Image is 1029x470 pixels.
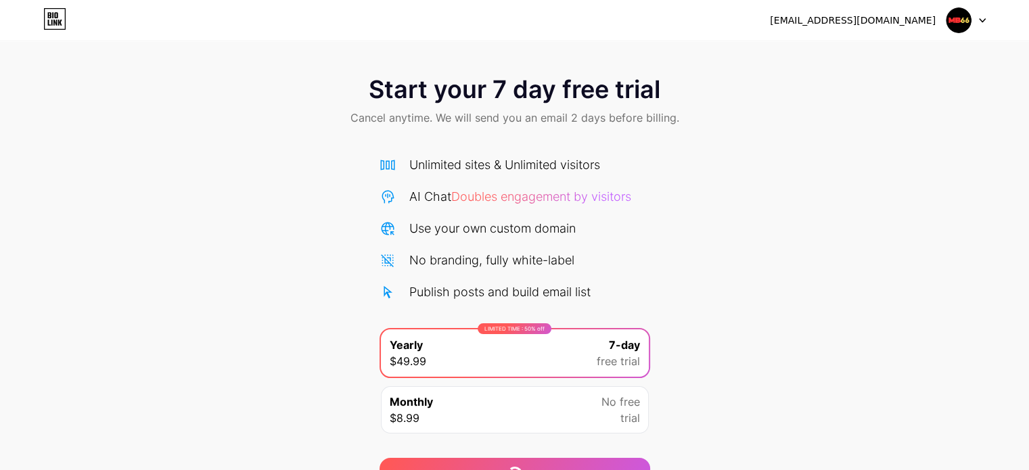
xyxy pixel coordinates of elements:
span: Yearly [390,337,423,353]
span: 7-day [609,337,640,353]
span: No free [601,394,640,410]
span: Monthly [390,394,433,410]
div: LIMITED TIME : 50% off [478,323,551,334]
span: trial [620,410,640,426]
span: Cancel anytime. We will send you an email 2 days before billing. [350,110,679,126]
span: free trial [597,353,640,369]
span: Doubles engagement by visitors [451,189,631,204]
img: mb66betjpncom [946,7,971,33]
span: $8.99 [390,410,419,426]
div: Unlimited sites & Unlimited visitors [409,156,600,174]
div: Publish posts and build email list [409,283,591,301]
div: AI Chat [409,187,631,206]
div: Use your own custom domain [409,219,576,237]
span: Start your 7 day free trial [369,76,660,103]
div: [EMAIL_ADDRESS][DOMAIN_NAME] [770,14,936,28]
div: No branding, fully white-label [409,251,574,269]
span: $49.99 [390,353,426,369]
